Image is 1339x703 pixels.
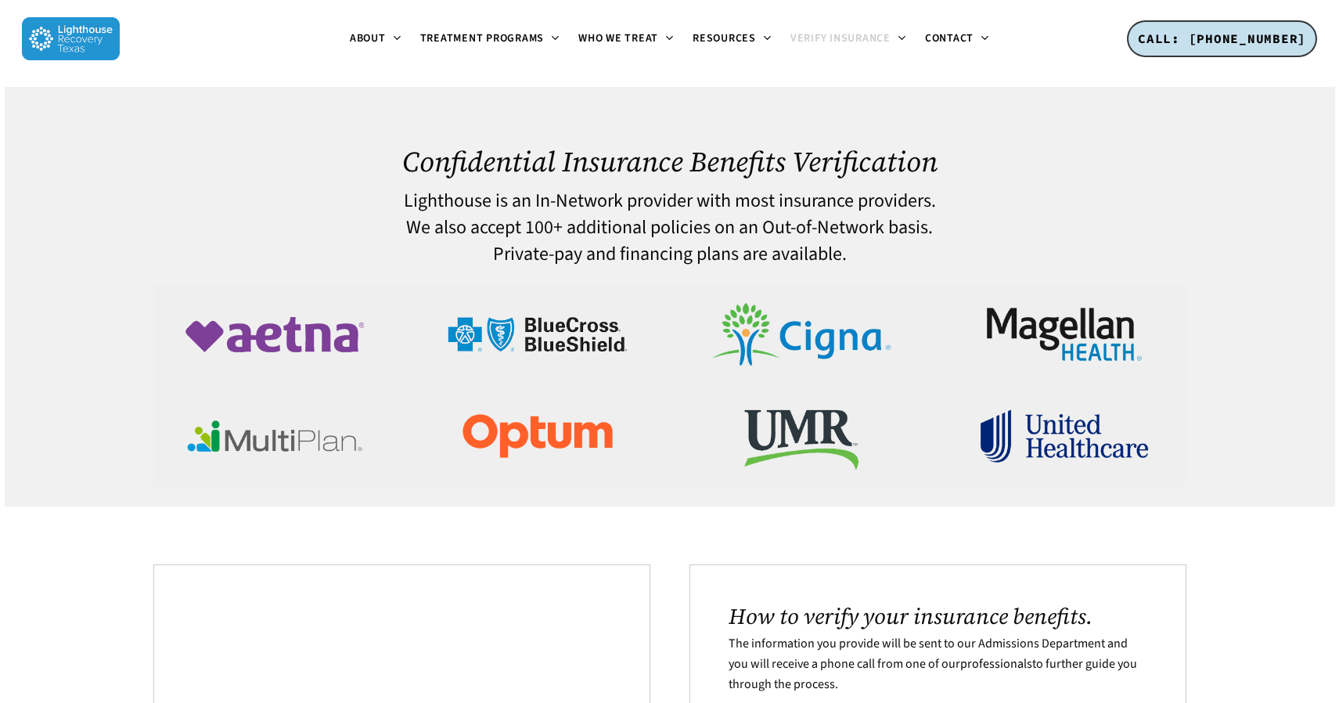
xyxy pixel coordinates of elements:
[153,244,1186,265] h4: Private-pay and financing plans are available.
[683,33,781,45] a: Resources
[578,31,658,46] span: Who We Treat
[925,31,974,46] span: Contact
[153,146,1186,178] h1: Confidential Insurance Benefits Verification
[153,218,1186,238] h4: We also accept 100+ additional policies on an Out-of-Network basis.
[350,31,386,46] span: About
[960,655,1032,672] a: professionals
[916,33,999,45] a: Contact
[781,33,916,45] a: Verify Insurance
[569,33,683,45] a: Who We Treat
[1138,31,1306,46] span: CALL: [PHONE_NUMBER]
[1127,20,1317,58] a: CALL: [PHONE_NUMBER]
[693,31,756,46] span: Resources
[729,604,1146,629] h2: How to verify your insurance benefits.
[411,33,570,45] a: Treatment Programs
[153,191,1186,211] h4: Lighthouse is an In-Network provider with most insurance providers.
[22,17,120,60] img: Lighthouse Recovery Texas
[420,31,545,46] span: Treatment Programs
[340,33,411,45] a: About
[790,31,891,46] span: Verify Insurance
